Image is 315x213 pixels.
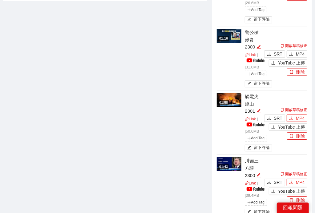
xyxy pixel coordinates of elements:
[245,6,267,13] span: Add Tag
[296,51,305,57] span: MP4
[247,122,265,126] img: yt_logo_rgb_light.a676ea31.png
[287,179,307,186] button: downloadMP4
[267,116,271,121] span: download
[287,196,307,204] button: delete刪除
[269,123,307,131] button: uploadYouTube 上傳
[218,36,229,41] div: 01:16
[245,116,263,134] p: | | 50.6 MB
[281,172,284,176] span: copy
[287,50,307,58] button: downloadMP4
[245,117,249,121] span: link
[245,53,256,57] a: linkLink
[256,109,261,113] span: edit
[278,188,305,195] span: YouTube 上傳
[269,188,307,195] button: uploadYouTube 上傳
[245,145,272,151] button: edit留下評論
[274,51,282,57] span: SRT
[245,199,267,206] span: Add Tag
[245,157,263,179] div: 川籲三方談2300
[274,115,282,122] span: SRT
[277,203,309,213] div: 回報問題
[281,108,307,112] a: 開啟草稿修正
[278,124,305,130] span: YouTube 上傳
[256,173,261,177] span: edit
[247,81,251,86] span: edit
[247,17,251,22] span: edit
[245,135,267,141] span: Add Tag
[278,60,305,66] span: YouTube 上傳
[247,145,251,150] span: edit
[245,181,249,185] span: link
[217,157,241,171] img: 07820791-3a2f-4aed-9d32-f3658d949399.jpg
[245,93,263,115] div: 觸電火燒山2301
[267,180,271,185] span: download
[218,100,229,105] div: 01:58
[281,172,307,176] a: 開啟草稿修正
[274,179,282,186] span: SRT
[289,134,294,139] span: delete
[217,29,241,43] img: 231696c2-ca8d-4b01-b64a-1088c2e7afd0.jpg
[289,116,293,121] span: download
[247,136,251,140] span: plus
[247,72,251,76] span: plus
[245,16,272,23] button: edit留下評論
[245,52,263,70] p: | | 31.0 MB
[245,181,256,185] a: linkLink
[281,44,307,48] a: 開啟草稿修正
[289,198,294,203] span: delete
[217,93,241,107] img: de69320a-2cd3-49f0-aa12-0d909adb057e.jpg
[289,52,293,57] span: download
[264,50,285,58] button: downloadSRT
[245,29,263,51] div: 警公積涉貪2300
[218,164,229,169] div: 01:43
[245,80,272,87] button: edit留下評論
[269,59,307,67] button: uploadYouTube 上傳
[256,43,261,51] div: 編輯
[247,58,265,62] img: yt_logo_rgb_light.a676ea31.png
[289,180,293,185] span: download
[296,179,305,186] span: MP4
[247,200,251,204] span: plus
[271,61,276,66] span: upload
[256,45,261,49] span: edit
[281,44,284,48] span: copy
[271,189,276,194] span: upload
[287,114,307,122] button: downloadMP4
[256,107,261,115] div: 編輯
[287,132,307,140] button: delete刪除
[271,125,276,130] span: upload
[296,115,305,122] span: MP4
[264,179,285,186] button: downloadSRT
[256,172,261,179] div: 編輯
[245,53,249,57] span: link
[289,70,294,75] span: delete
[245,180,263,199] p: | | 39.4 MB
[245,71,267,77] span: Add Tag
[264,114,285,122] button: downloadSRT
[245,117,256,121] a: linkLink
[247,187,265,191] img: yt_logo_rgb_light.a676ea31.png
[247,8,251,12] span: plus
[281,108,284,112] span: copy
[287,68,307,76] button: delete刪除
[267,52,271,57] span: download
